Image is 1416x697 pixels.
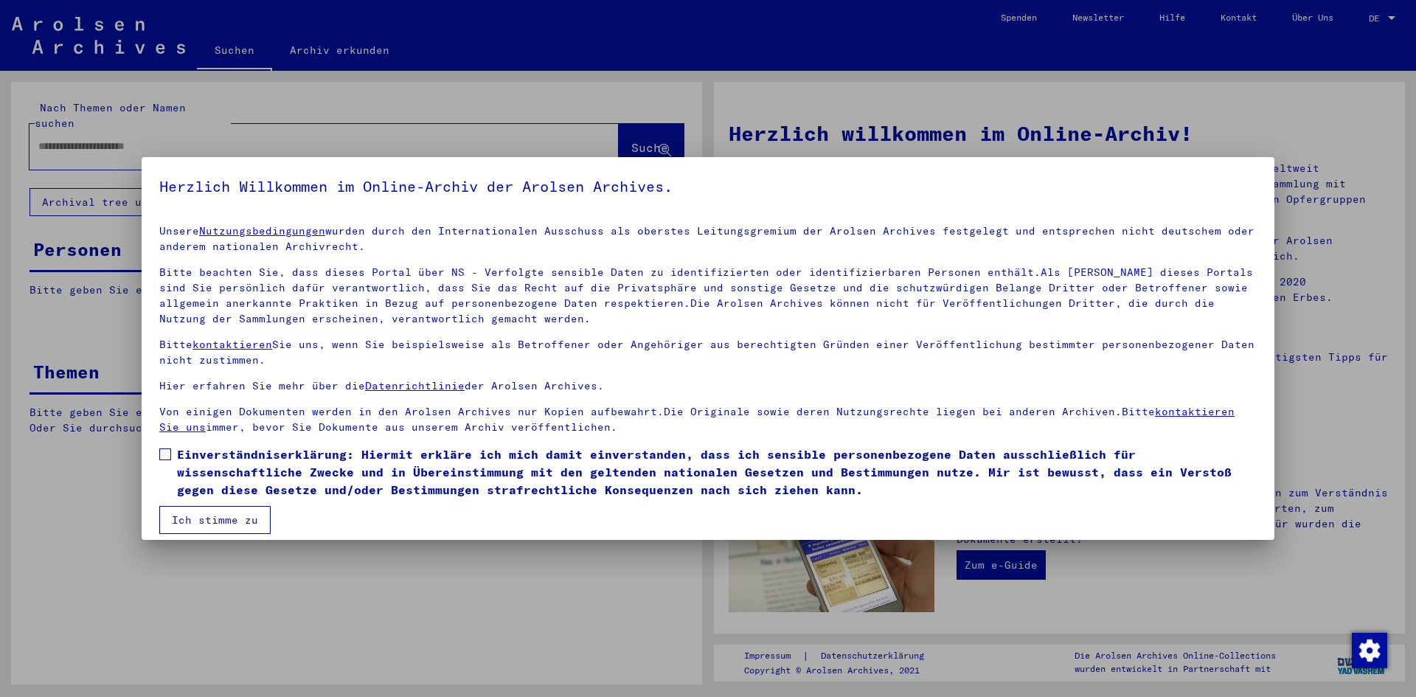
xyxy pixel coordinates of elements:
[159,404,1257,435] p: Von einigen Dokumenten werden in den Arolsen Archives nur Kopien aufbewahrt.Die Originale sowie d...
[1351,632,1386,667] div: Zustimmung ändern
[159,337,1257,368] p: Bitte Sie uns, wenn Sie beispielsweise als Betroffener oder Angehöriger aus berechtigten Gründen ...
[365,379,465,392] a: Datenrichtlinie
[192,338,272,351] a: kontaktieren
[159,506,271,534] button: Ich stimme zu
[159,223,1257,254] p: Unsere wurden durch den Internationalen Ausschuss als oberstes Leitungsgremium der Arolsen Archiv...
[199,224,325,237] a: Nutzungsbedingungen
[159,175,1257,198] h5: Herzlich Willkommen im Online-Archiv der Arolsen Archives.
[159,405,1235,434] a: kontaktieren Sie uns
[159,265,1257,327] p: Bitte beachten Sie, dass dieses Portal über NS - Verfolgte sensible Daten zu identifizierten oder...
[177,445,1257,499] span: Einverständniserklärung: Hiermit erkläre ich mich damit einverstanden, dass ich sensible personen...
[1352,633,1387,668] img: Zustimmung ändern
[159,378,1257,394] p: Hier erfahren Sie mehr über die der Arolsen Archives.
